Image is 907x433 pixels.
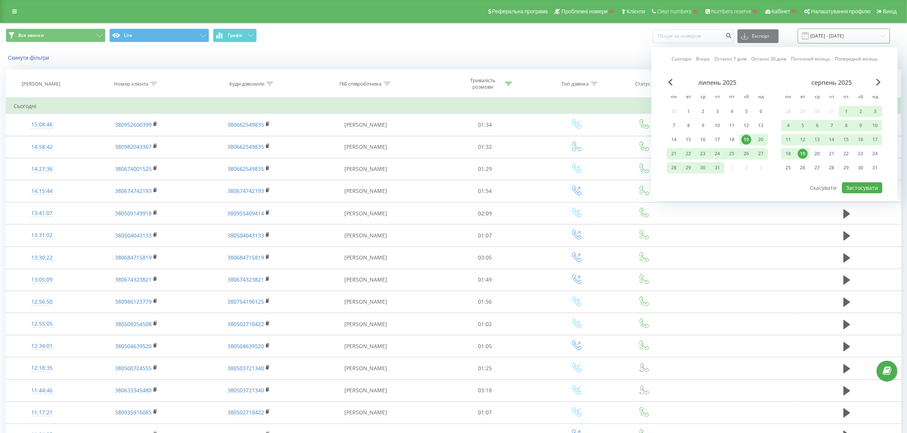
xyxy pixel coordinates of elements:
[840,92,852,103] abbr: п’ятниця
[227,210,264,217] a: 380955409414
[783,149,793,159] div: 18
[711,8,751,14] span: Numbers reserve
[710,162,725,174] div: чт 31 лип 2025 р.
[856,135,865,145] div: 16
[870,107,880,116] div: 3
[727,107,737,116] div: 4
[753,106,768,117] div: нд 6 лип 2025 р.
[795,162,810,174] div: вт 26 серп 2025 р.
[781,148,795,159] div: пн 18 серп 2025 р.
[667,79,768,86] div: липень 2025
[696,120,710,131] div: ср 9 лип 2025 р.
[870,121,880,131] div: 10
[812,121,822,131] div: 6
[696,55,710,62] a: Вчора
[669,135,679,145] div: 14
[698,149,708,159] div: 23
[827,163,837,173] div: 28
[303,379,429,401] td: [PERSON_NAME]
[14,117,70,132] div: 15:08:46
[6,54,53,61] button: Скинути фільтри
[756,121,766,131] div: 13
[739,148,753,159] div: сб 26 лип 2025 р.
[115,143,152,150] a: 380982043367
[839,148,853,159] div: пт 22 серп 2025 р.
[835,55,878,62] a: Попередній місяць
[303,269,429,291] td: [PERSON_NAME]
[14,317,70,331] div: 12:55:05
[824,134,839,145] div: чт 14 серп 2025 р.
[741,135,751,145] div: 19
[429,247,541,269] td: 03:05
[429,357,541,379] td: 01:25
[14,206,70,221] div: 13:41:07
[698,107,708,116] div: 2
[811,92,823,103] abbr: середа
[227,298,264,305] a: 380754196125
[841,149,851,159] div: 22
[698,121,708,131] div: 9
[739,134,753,145] div: сб 19 лип 2025 р.
[781,134,795,145] div: пн 11 серп 2025 р.
[429,291,541,313] td: 01:56
[810,120,824,131] div: ср 6 серп 2025 р.
[868,162,882,174] div: нд 31 серп 2025 р.
[798,149,808,159] div: 19
[115,232,152,239] a: 380504043133
[303,313,429,335] td: [PERSON_NAME]
[868,106,882,117] div: нд 3 серп 2025 р.
[115,342,152,350] a: 380504639520
[14,405,70,420] div: 11:17:21
[657,8,691,14] span: Clear numbers
[229,81,264,87] div: Куди дзвонили
[737,29,779,43] button: Експорт
[115,387,152,394] a: 380633345480
[710,120,725,131] div: чт 10 лип 2025 р.
[712,149,722,159] div: 24
[227,276,264,283] a: 380674323821
[115,276,152,283] a: 380674323821
[741,107,751,116] div: 5
[741,92,752,103] abbr: субота
[839,162,853,174] div: пт 29 серп 2025 р.
[810,162,824,174] div: ср 27 серп 2025 р.
[681,120,696,131] div: вт 8 лип 2025 р.
[798,135,808,145] div: 12
[6,99,901,114] td: Сьогодні
[712,121,722,131] div: 10
[667,134,681,145] div: пн 14 лип 2025 р.
[739,120,753,131] div: сб 12 лип 2025 р.
[115,121,152,128] a: 380952600399
[303,180,429,202] td: [PERSON_NAME]
[492,8,548,14] span: Реферальна програма
[429,313,541,335] td: 01:02
[18,32,44,38] span: Все звонки
[806,182,841,193] button: Скасувати
[842,182,882,193] button: Застосувати
[841,163,851,173] div: 29
[303,335,429,357] td: [PERSON_NAME]
[856,121,865,131] div: 9
[753,148,768,159] div: нд 27 лип 2025 р.
[115,187,152,194] a: 380674742193
[753,120,768,131] div: нд 13 лип 2025 р.
[227,232,264,239] a: 380504043133
[811,8,870,14] span: Налаштування профілю
[303,158,429,180] td: [PERSON_NAME]
[772,8,790,14] span: Кабінет
[725,148,739,159] div: пт 25 лип 2025 р.
[109,29,209,42] button: Lira
[672,55,691,62] a: Сьогодні
[868,148,882,159] div: нд 24 серп 2025 р.
[696,106,710,117] div: ср 2 лип 2025 р.
[824,148,839,159] div: чт 21 серп 2025 р.
[303,291,429,313] td: [PERSON_NAME]
[739,106,753,117] div: сб 5 лип 2025 р.
[841,135,851,145] div: 15
[753,134,768,145] div: нд 20 лип 2025 р.
[14,162,70,177] div: 14:27:36
[115,365,152,372] a: 380500724555
[303,114,429,136] td: [PERSON_NAME]
[827,149,837,159] div: 21
[727,149,737,159] div: 25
